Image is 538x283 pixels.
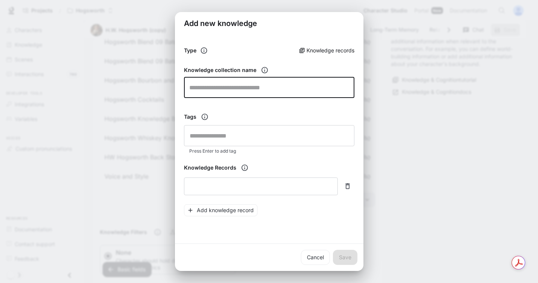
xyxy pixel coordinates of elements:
[184,113,196,121] h6: Tags
[175,12,363,35] h2: Add new knowledge
[184,204,258,217] button: Add knowledge record
[184,164,236,171] h6: Knowledge Records
[189,147,349,155] p: Press Enter to add tag
[301,250,330,265] a: Cancel
[184,66,256,74] h6: Knowledge collection name
[307,47,354,54] p: Knowledge records
[184,47,196,54] h6: Type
